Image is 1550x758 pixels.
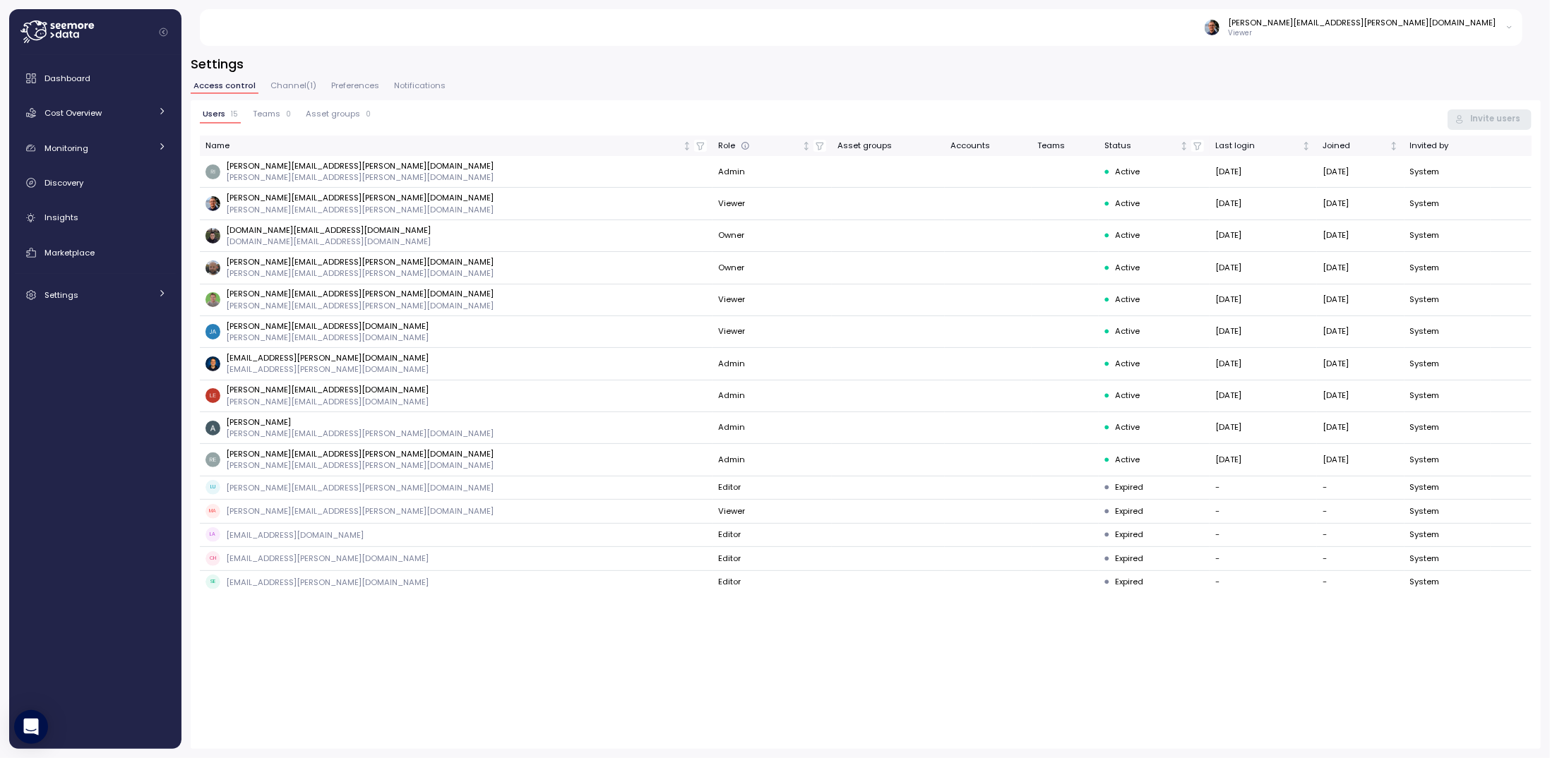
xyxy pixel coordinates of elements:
span: Notifications [394,82,446,90]
td: Admin [713,380,832,412]
th: Last loginNot sorted [1210,136,1317,156]
span: Settings [44,289,78,301]
td: [DATE] [1210,220,1317,252]
div: Last login [1215,140,1299,152]
span: Active [1115,262,1140,275]
div: Joined [1323,140,1386,152]
span: Teams [253,110,280,118]
div: Invited by [1410,140,1485,152]
td: [DATE] [1317,188,1404,219]
p: [PERSON_NAME][EMAIL_ADDRESS][PERSON_NAME][DOMAIN_NAME] [226,204,494,215]
img: e6a76c9844b99f020ed74956706c316e [205,356,220,371]
div: Not sorted [1179,141,1189,151]
td: System [1405,220,1491,252]
p: [PERSON_NAME][EMAIL_ADDRESS][PERSON_NAME][DOMAIN_NAME] [226,160,494,172]
div: Not sorted [682,141,692,151]
td: Admin [713,444,832,476]
td: System [1405,316,1491,348]
p: [PERSON_NAME][EMAIL_ADDRESS][PERSON_NAME][DOMAIN_NAME] [226,428,494,439]
p: Viewer [1229,28,1496,38]
p: [EMAIL_ADDRESS][PERSON_NAME][DOMAIN_NAME] [226,352,429,363]
td: [DATE] [1210,380,1317,412]
th: JoinedNot sorted [1317,136,1404,156]
div: Accounts [950,140,1026,152]
div: Asset groups [837,140,938,152]
div: Status [1104,140,1177,152]
p: [EMAIL_ADDRESS][PERSON_NAME][DOMAIN_NAME] [226,363,429,375]
span: Invite users [1470,110,1520,129]
td: [DATE] [1210,252,1317,284]
td: [DATE] [1317,316,1404,348]
td: System [1405,188,1491,219]
span: Monitoring [44,143,88,154]
span: LA [205,527,220,542]
p: [PERSON_NAME][EMAIL_ADDRESS][PERSON_NAME][DOMAIN_NAME] [226,448,494,459]
span: Active [1115,454,1140,467]
a: Marketplace [15,239,176,267]
div: Not sorted [801,141,811,151]
td: - [1210,571,1317,594]
td: [DATE] [1317,220,1404,252]
p: [PERSON_NAME] [226,416,494,428]
td: [DATE] [1210,348,1317,380]
span: Active [1115,325,1140,338]
div: Not sorted [1301,141,1311,151]
div: Name [205,140,680,152]
a: Discovery [15,169,176,197]
a: Cost Overview [15,99,176,127]
th: NameNot sorted [200,136,713,156]
p: [PERSON_NAME][EMAIL_ADDRESS][PERSON_NAME][DOMAIN_NAME] [226,300,494,311]
span: Expired [1115,505,1143,518]
td: System [1405,547,1491,571]
div: Teams [1037,140,1092,152]
td: System [1405,500,1491,524]
p: [PERSON_NAME][EMAIL_ADDRESS][PERSON_NAME][DOMAIN_NAME] [226,172,494,183]
td: [DATE] [1210,188,1317,219]
p: 0 [366,109,371,119]
td: Editor [713,524,832,548]
th: StatusNot sorted [1099,136,1210,156]
td: [DATE] [1210,412,1317,444]
td: System [1405,524,1491,548]
span: Active [1115,294,1140,306]
a: Settings [15,281,176,309]
td: [DATE] [1210,444,1317,476]
p: [PERSON_NAME][EMAIL_ADDRESS][PERSON_NAME][DOMAIN_NAME] [226,288,494,299]
a: Monitoring [15,134,176,162]
td: Viewer [713,316,832,348]
span: LU [205,480,220,495]
span: CH [205,551,220,566]
img: ACg8ocIv-6RsgZMVW8c1XxiWKUnR9JHoWyh2UTsGhF7Ljv-H9ZguEA=s96-c [205,421,220,435]
span: Active [1115,421,1140,434]
td: System [1405,571,1491,594]
img: 517cfc7fb324b9dbcc48913ffab1ec07 [1205,20,1220,35]
p: 15 [231,109,238,119]
td: System [1405,476,1491,500]
td: Owner [713,252,832,284]
td: [DATE] [1210,156,1317,188]
td: - [1317,524,1404,548]
td: Viewer [713,188,832,219]
img: 517cfc7fb324b9dbcc48913ffab1ec07 [205,196,220,211]
span: Expired [1115,481,1143,494]
td: Admin [713,348,832,380]
h3: Settings [191,55,1541,73]
span: Expired [1115,529,1143,541]
p: [DOMAIN_NAME][EMAIL_ADDRESS][DOMAIN_NAME] [226,224,431,236]
div: Open Intercom Messenger [14,710,48,744]
td: System [1405,156,1491,188]
td: Admin [713,412,832,444]
td: - [1210,500,1317,524]
span: Channel ( 1 ) [270,82,316,90]
span: Active [1115,166,1140,179]
p: [EMAIL_ADDRESS][DOMAIN_NAME] [226,529,364,541]
span: Active [1115,198,1140,210]
td: System [1405,380,1491,412]
img: 2819803879442da853d1b139f4be6313 [205,292,220,307]
td: - [1210,476,1317,500]
span: Asset groups [306,110,360,118]
div: Not sorted [1389,141,1399,151]
a: Insights [15,204,176,232]
span: Discovery [44,177,83,188]
p: [PERSON_NAME][EMAIL_ADDRESS][PERSON_NAME][DOMAIN_NAME] [226,192,494,203]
